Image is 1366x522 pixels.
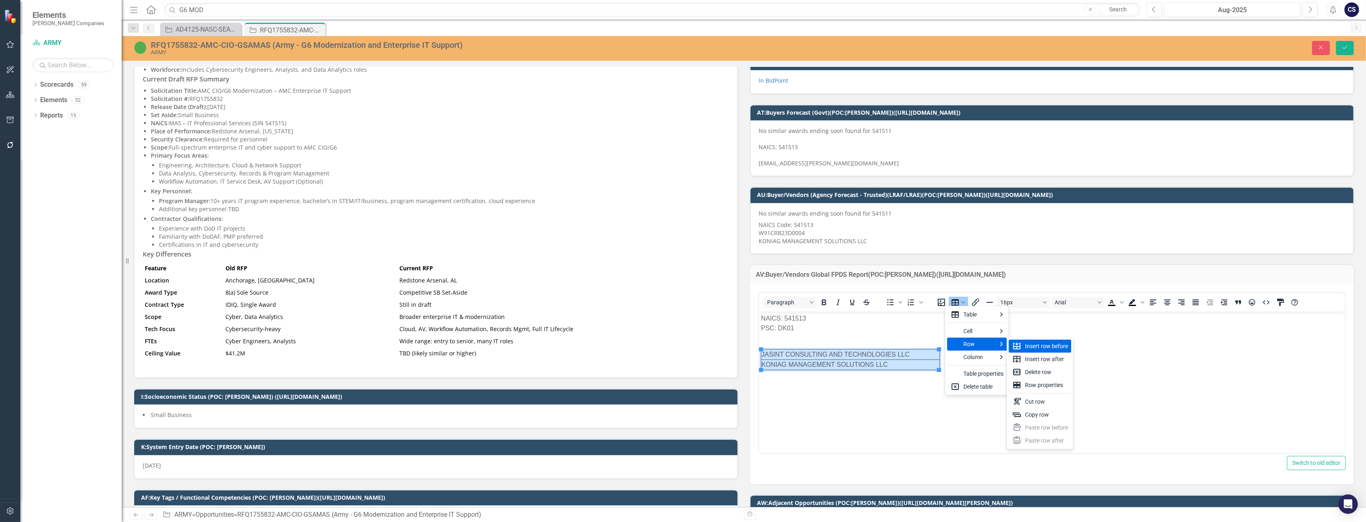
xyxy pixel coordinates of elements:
[947,338,1007,351] div: Row
[883,297,903,308] div: Bullet list
[32,20,104,26] small: [PERSON_NAME] Companies
[1025,436,1068,445] div: Paste row after
[151,66,729,74] p: Includes Cybersecurity Engineers, Analysts, and Data Analytics roles
[997,297,1049,308] button: Font size 16px
[1025,397,1068,406] div: Cut row
[151,119,729,127] p: MAS – IT Professional Services (SIN 54151S)
[151,49,831,56] div: ARMY
[162,24,239,34] a: AD4125-NASC-SEAPORT-247190 (SMALL BUSINESS INNOVATION RESEARCH PROGRAM AD4125 PROGRAM MANAGEMENT ...
[1098,4,1139,15] a: Search
[397,347,729,359] td: TBD (likely similar or higher)
[845,297,859,308] button: Underline
[759,219,1345,245] p: NAICS Code: 541513 W91CRB23D0004 KONIAG MANAGEMENT SOLUTIONS LLC
[397,262,729,274] th: Current RFP
[397,299,729,311] td: Still in draft
[141,394,733,400] h3: I:Socioeconomic Status (POC: [PERSON_NAME]) ([URL][DOMAIN_NAME])
[151,119,169,127] strong: NAICS:
[159,197,210,205] strong: Program Manager:
[145,301,184,308] strong: Contract Type
[223,287,397,299] td: 8(a) Sole Source
[757,109,1350,116] h3: AT:Buyers Forecast (Govt)(POC:[PERSON_NAME])([URL][DOMAIN_NAME])
[1345,2,1359,17] button: CS
[141,444,733,450] h3: K:System Entry Date (POC: [PERSON_NAME])
[756,271,1348,278] h3: AV:Buyer/Vendors Global FPDS Report(POC:[PERSON_NAME])([URL][DOMAIN_NAME])
[1217,297,1231,308] button: Increase indent
[145,313,161,321] strong: Scope
[1025,380,1068,390] div: Row properties
[40,111,63,120] a: Reports
[1231,297,1245,308] button: Blockquote
[1009,434,1071,447] div: Paste row after
[1009,340,1071,353] div: Insert row before
[159,161,729,169] p: Engineering, Architecture, Cloud & Network Support
[151,103,729,111] p: [DATE]
[831,297,845,308] button: Italic
[1009,366,1071,379] div: Delete row
[151,135,204,143] strong: Security Clearance:
[260,25,324,35] div: RFQ1755832-AMC-CIO-GSAMAS (Army - G6 Modernization and Enterprise IT Support)
[145,289,177,296] strong: Award Type
[1146,297,1160,308] button: Align left
[1025,367,1068,377] div: Delete row
[151,95,189,103] strong: Solicitation #:
[151,95,729,103] p: RFQ1755832
[40,96,67,105] a: Elements
[947,367,1007,380] div: Table properties
[223,299,397,311] td: IDIQ, Single Award
[397,335,729,347] td: Wide range: entry to senior, many IT roles
[963,352,996,362] div: Column
[1160,297,1174,308] button: Align center
[1009,408,1071,421] div: Copy row
[1009,353,1071,366] div: Insert row after
[151,411,192,419] span: Small Business
[151,152,209,159] strong: Primary Focus Areas:
[759,312,1345,453] iframe: Rich Text Area
[1009,395,1071,408] div: Cut row
[1025,423,1068,432] div: Paste row before
[223,323,397,335] td: Cybersecurity-heavy
[164,3,1141,17] input: Search ClearPoint...
[1009,379,1071,391] div: Row properties
[1125,297,1145,308] div: Background color Black
[159,178,729,186] p: Workflow Automation, IT Service Desk, AV Support (Optional)
[1051,297,1104,308] button: Font Arial
[757,192,1350,198] h3: AU:Buyer/Vendors (Agency Forecast - Trusted)(LRAF/LRAE)(POC:[PERSON_NAME])([URL][DOMAIN_NAME])
[159,225,729,233] p: Experience with DoD IT projects
[77,81,90,88] div: 59
[397,274,729,287] td: Redstone Arsenal, AL
[143,250,191,259] strong: Key Differences
[143,462,161,469] span: [DATE]
[757,500,1350,506] h3: AW:Adjacent Opportunities (POC:[PERSON_NAME])([URL][DOMAIN_NAME][PERSON_NAME])
[1025,410,1068,419] div: Copy row
[151,87,198,94] strong: Solicitation Title:
[1274,297,1287,308] button: CSS Editor
[40,80,73,90] a: Scorecards
[151,103,207,111] strong: Release Date (Draft):
[759,210,1345,219] p: No similar awards ending soon found for 541511
[145,276,169,284] strong: Location
[223,347,397,359] td: $41.2M
[1174,297,1188,308] button: Align right
[817,297,830,308] button: Bold
[963,339,996,349] div: Row
[1104,297,1125,308] div: Text color Black
[145,337,157,345] strong: FTEs
[67,112,80,119] div: 15
[151,143,729,152] p: Full-spectrum enterprise IT and cyber support to AMC CIO/G6
[947,380,1007,393] div: Delete table
[963,382,1004,391] div: Delete table
[141,494,733,501] h3: AF:Key Tags / Functional Competencies (POC: [PERSON_NAME])([URL][DOMAIN_NAME])
[1055,299,1094,306] span: Arial
[32,10,104,20] span: Elements
[982,297,996,308] button: Horizontal line
[151,187,192,195] strong: Key Personnel:
[151,66,181,73] strong: Workforce:
[151,135,729,143] p: Required for personnel
[151,87,729,95] p: AMC CIO/G6 Modernization – AMC Enterprise IT Support
[934,297,948,308] button: Insert image
[1164,2,1301,17] button: Aug-2025
[237,511,481,518] div: RFQ1755832-AMC-CIO-GSAMAS (Army - G6 Modernization and Enterprise IT Support)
